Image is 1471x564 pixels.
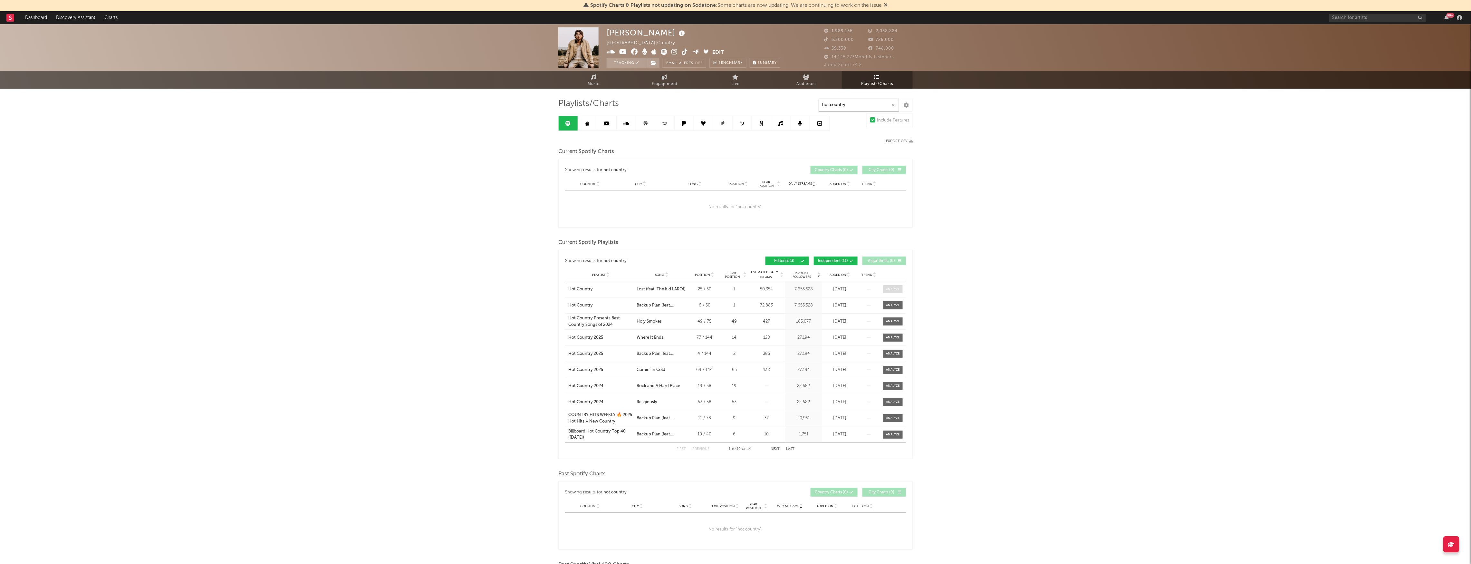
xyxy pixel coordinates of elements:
span: Spotify Charts & Playlists not updating on Sodatone [590,3,716,8]
span: City [635,182,642,186]
div: 185,077 [787,318,821,325]
a: Hot Country Presents Best Country Songs of 2024 [568,315,633,328]
span: Daily Streams [788,181,812,186]
div: hot country [604,257,627,265]
div: Rock and A Hard Place [637,383,680,389]
button: Next [771,447,780,451]
div: 7,655,528 [787,286,821,293]
div: Hot Country 2025 [568,335,603,341]
div: Hot Country [568,302,593,309]
div: 22,682 [787,399,821,405]
div: [PERSON_NAME] [607,27,687,38]
div: 49 [722,318,746,325]
div: [DATE] [824,302,856,309]
span: Current Spotify Playlists [558,239,618,247]
span: Added On [817,504,833,508]
div: [DATE] [824,318,856,325]
div: Billboard Hot Country Top 40 ([DATE]) [568,428,633,441]
div: [DATE] [824,415,856,422]
span: Playlists/Charts [861,80,893,88]
span: City Charts ( 0 ) [867,168,896,172]
span: Jump Score: 74.2 [824,63,862,67]
div: Showing results for [565,166,735,174]
span: Trend [862,273,872,277]
span: Engagement [652,80,678,88]
span: City Charts ( 0 ) [867,491,896,494]
button: Email AlertsOff [663,58,706,68]
span: Playlists/Charts [558,100,619,108]
div: 53 / 58 [690,399,719,405]
span: to [732,448,736,451]
div: 138 [750,367,784,373]
button: Country Charts(0) [811,166,858,174]
a: Playlists/Charts [842,71,913,89]
span: Algorithmic ( 0 ) [867,259,896,263]
span: Daily Streams [775,504,799,509]
span: 726,000 [869,38,894,42]
div: 27,194 [787,367,821,373]
a: Benchmark [709,58,746,68]
span: Past Spotify Charts [558,470,606,478]
input: Search for artists [1329,14,1426,22]
div: Include Features [877,117,909,124]
div: Backup Plan (feat. [PERSON_NAME]) [637,351,687,357]
span: Country [581,182,596,186]
span: 748,000 [869,46,894,51]
span: Song [688,182,698,186]
div: 7,655,528 [787,302,821,309]
div: Hot Country 2024 [568,399,603,405]
a: Hot Country 2024 [568,399,633,405]
div: No results for " hot country ". [565,190,906,224]
div: 77 / 144 [690,335,719,341]
a: Audience [771,71,842,89]
button: City Charts(0) [862,166,906,174]
div: 53 [722,399,746,405]
a: Hot Country [568,302,633,309]
span: Country Charts ( 0 ) [815,491,848,494]
div: 1 [722,286,746,293]
div: 99 + [1447,13,1455,18]
div: 427 [750,318,784,325]
div: 14 [722,335,746,341]
div: Religiously [637,399,657,405]
div: [GEOGRAPHIC_DATA] | Country [607,39,682,47]
a: Live [700,71,771,89]
div: 25 / 50 [690,286,719,293]
a: Music [558,71,629,89]
button: 99+ [1445,15,1449,20]
a: Hot Country 2025 [568,351,633,357]
button: Previous [692,447,709,451]
button: Editorial(3) [765,257,809,265]
div: hot country [604,489,627,496]
div: Showing results for [565,488,735,497]
button: Summary [750,58,780,68]
span: Song [655,273,665,277]
span: Trend [862,182,872,186]
span: Position [695,273,710,277]
div: hot country [604,166,627,174]
div: Hot Country [568,286,593,293]
span: Audience [797,80,816,88]
div: 37 [750,415,784,422]
span: 3,500,000 [824,38,854,42]
div: 11 / 78 [690,415,719,422]
span: Exit Position [712,504,735,508]
button: Algorithmic(0) [862,257,906,265]
a: Charts [100,11,122,24]
div: 27,194 [787,335,821,341]
div: 10 [750,431,784,438]
div: [DATE] [824,286,856,293]
span: Added On [830,273,846,277]
div: 22,682 [787,383,821,389]
button: First [677,447,686,451]
div: [DATE] [824,431,856,438]
span: Peak Position [756,180,776,188]
span: of [742,448,746,451]
span: Dismiss [884,3,888,8]
div: 2 [722,351,746,357]
span: 1,989,136 [824,29,853,33]
input: Search Playlists/Charts [819,99,899,112]
span: Editorial ( 3 ) [770,259,799,263]
div: 10 / 40 [690,431,719,438]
